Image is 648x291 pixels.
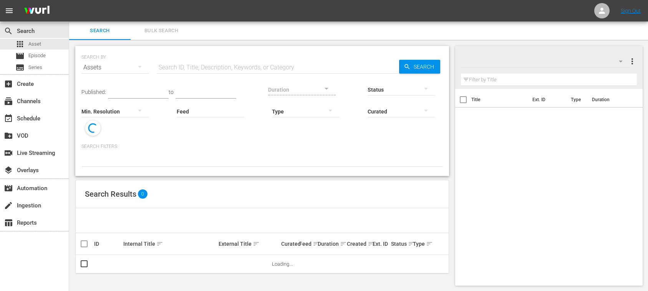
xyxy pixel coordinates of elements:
[4,184,13,193] span: Automation
[340,240,347,247] span: sort
[426,240,433,247] span: sort
[299,239,315,248] div: Feed
[4,166,13,175] span: Overlays
[587,89,633,110] th: Duration
[399,60,440,74] button: Search
[528,89,566,110] th: Ext. ID
[411,60,440,74] span: Search
[253,240,260,247] span: sort
[391,239,411,248] div: Status
[408,240,415,247] span: sort
[18,2,55,20] img: ans4CAIJ8jUAAAAAAAAAAAAAAAAAAAAAAAAgQb4GAAAAAAAAAAAAAAAAAAAAAAAAJMjXAAAAAAAAAAAAAAAAAAAAAAAAgAT5G...
[368,240,375,247] span: sort
[15,39,25,49] span: Asset
[628,52,637,71] button: more_vert
[272,261,293,267] span: Loading...
[81,143,443,150] p: Search Filters:
[94,241,121,247] div: ID
[28,40,41,48] span: Asset
[28,64,42,71] span: Series
[471,89,528,110] th: Title
[4,26,13,36] span: Search
[4,131,13,140] span: VOD
[81,89,106,95] span: Published:
[123,239,216,248] div: Internal Title
[169,89,174,95] span: to
[138,189,147,199] span: 0
[28,52,46,59] span: Episode
[281,241,297,247] div: Curated
[74,26,126,35] span: Search
[4,148,13,158] span: Live Streaming
[4,218,13,227] span: Reports
[628,57,637,66] span: more_vert
[85,189,136,199] span: Search Results
[313,240,320,247] span: sort
[135,26,187,35] span: Bulk Search
[373,241,389,247] div: Ext. ID
[566,89,587,110] th: Type
[4,79,13,89] span: Create
[156,240,163,247] span: sort
[621,8,641,14] a: Sign Out
[347,239,370,248] div: Created
[5,6,14,15] span: menu
[15,51,25,61] span: Episode
[4,201,13,210] span: Ingestion
[4,97,13,106] span: Channels
[15,63,25,72] span: Series
[413,239,425,248] div: Type
[318,239,345,248] div: Duration
[219,239,278,248] div: External Title
[4,114,13,123] span: Schedule
[81,57,149,78] div: Assets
